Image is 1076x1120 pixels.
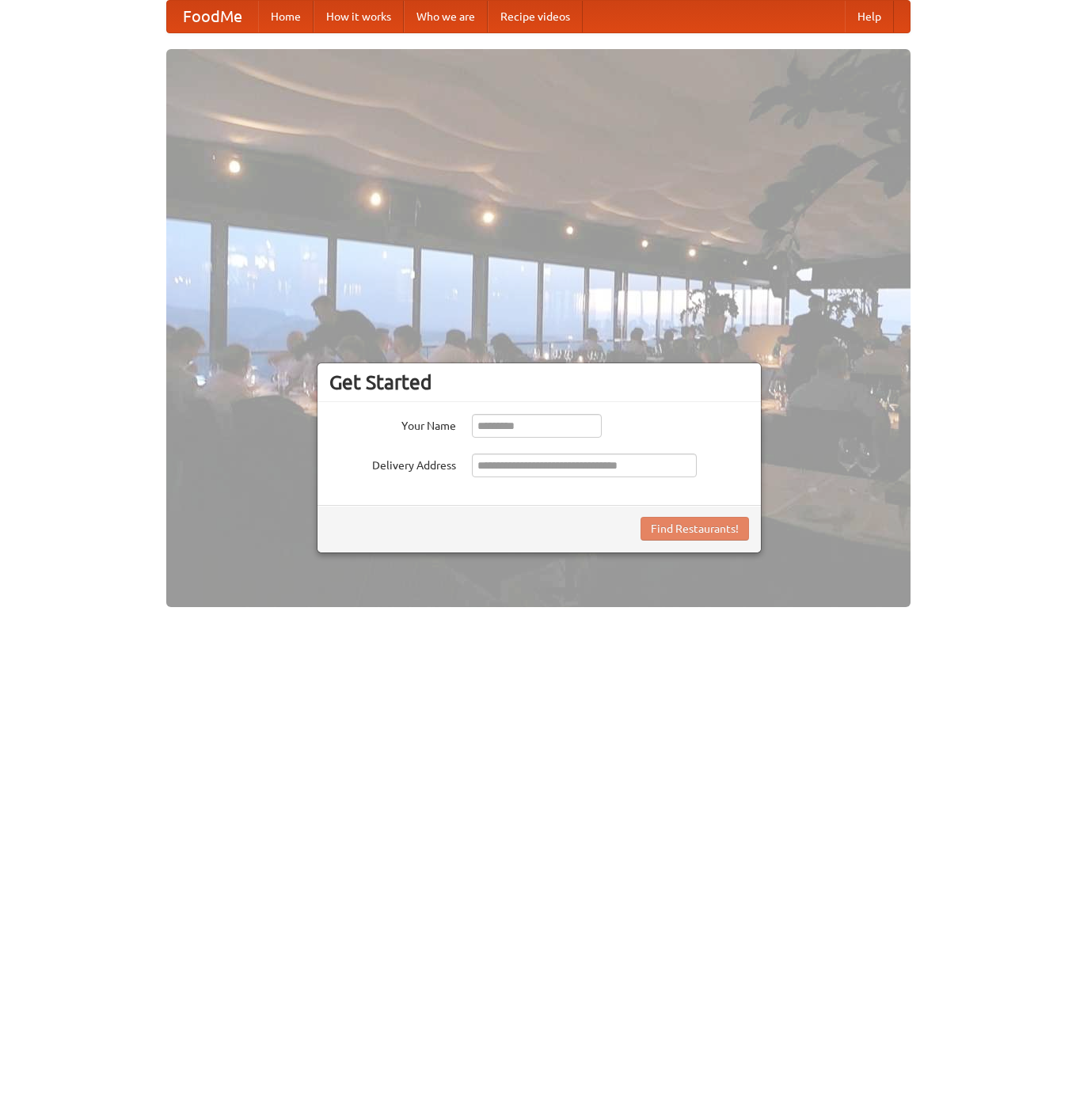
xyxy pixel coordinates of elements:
[845,1,894,32] a: Help
[314,1,404,32] a: How it works
[167,1,258,32] a: FoodMe
[488,1,583,32] a: Recipe videos
[404,1,488,32] a: Who we are
[329,370,749,394] h3: Get Started
[329,454,456,473] label: Delivery Address
[258,1,314,32] a: Home
[329,414,456,434] label: Your Name
[641,517,749,541] button: Find Restaurants!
